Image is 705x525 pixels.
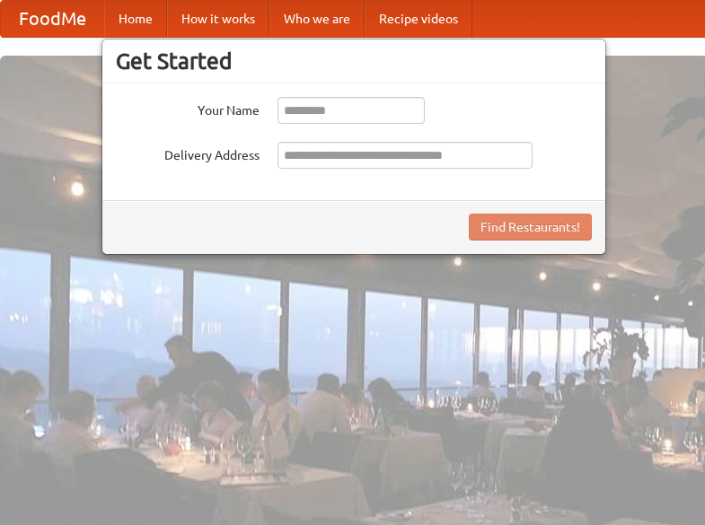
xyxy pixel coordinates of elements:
[116,97,260,119] label: Your Name
[469,214,592,241] button: Find Restaurants!
[1,1,104,37] a: FoodMe
[167,1,269,37] a: How it works
[365,1,472,37] a: Recipe videos
[269,1,365,37] a: Who we are
[116,48,592,74] h3: Get Started
[116,142,260,164] label: Delivery Address
[104,1,167,37] a: Home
